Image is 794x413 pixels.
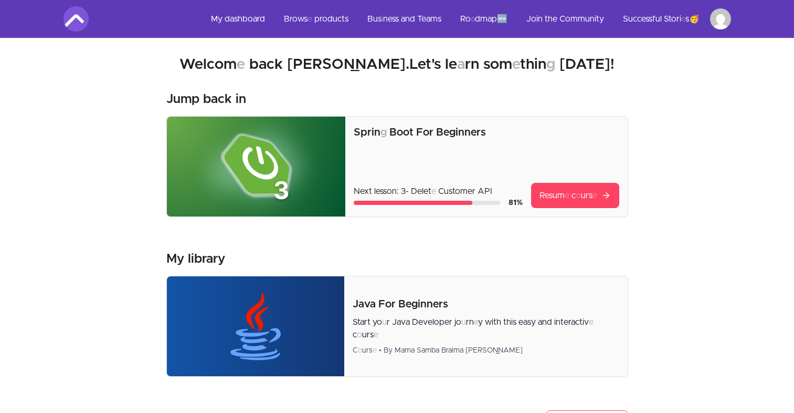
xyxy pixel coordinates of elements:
[287,57,406,72] readpronunciation-word: [PERSON_NAME]
[571,191,576,200] readpronunciation-span: c
[681,15,685,23] readpronunciation-span: e
[353,347,358,354] readpronunciation-span: C
[589,318,594,326] readpronunciation-span: e
[378,299,396,309] readpronunciation-word: For
[406,187,409,195] readpronunciation-word: -
[357,331,362,339] readpronunciation-span: o
[441,347,463,354] readpronunciation-word: Braima
[211,15,223,23] readpronunciation-word: My
[581,191,592,200] readpronunciation-span: urs
[615,6,708,32] a: Successful Stories🥳
[436,127,486,138] readpronunciation-word: Beginners
[471,15,475,23] readpronunciation-span: a
[545,15,557,23] readpronunciation-word: the
[382,15,383,23] readpronunciation-span: i
[167,276,344,376] img: Product image for Java For Beginners
[409,57,441,72] readpronunciation-word: Let's
[179,57,237,72] readpronunciation-span: Welcom
[382,318,387,326] readpronunciation-span: u
[353,345,619,356] div: •
[664,15,681,23] readpronunciation-span: Stori
[374,187,397,195] readpronunciation-word: lesson
[389,127,414,138] readpronunciation-word: Boot
[374,331,378,339] readpronunciation-span: e
[367,15,382,23] readpronunciation-span: Bus
[383,15,399,23] readpronunciation-span: ness
[406,57,409,72] readpronunciation-span: .
[538,318,552,326] readpronunciation-word: and
[166,93,199,106] readpronunciation-word: Jump
[592,191,597,200] readpronunciation-span: e
[526,15,543,23] readpronunciation-word: Join
[203,6,731,32] nav: Main
[362,331,374,339] readpronunciation-span: urs
[576,191,581,200] readpronunciation-span: o
[539,191,565,200] readpronunciation-span: Resum
[249,57,283,72] readpronunciation-word: back
[166,276,628,377] a: Product image for Java For BeginnersJava For BeginnersStart your Java Developer journey with this...
[531,183,619,208] a: Resume course
[353,299,376,309] readpronunciation-word: Java
[284,15,308,23] readpronunciation-span: Brows
[354,127,380,138] readpronunciation-span: Sprin
[411,187,431,195] readpronunciation-span: Delet
[512,57,520,72] readpronunciation-span: e
[466,318,474,326] readpronunciation-span: rn
[276,6,357,32] a: Browse products
[474,318,478,326] readpronunciation-span: e
[497,15,507,23] readpronunciation-span: 🆕
[483,57,512,72] readpronunciation-span: som
[465,347,523,354] readpronunciation-word: [PERSON_NAME]
[401,15,415,23] readpronunciation-word: and
[354,201,500,205] div: Course progress
[373,347,377,354] readpronunciation-span: e
[167,117,346,216] img: Product image for Spring Boot For Beginners
[460,15,471,23] readpronunciation-span: Ro
[225,15,265,23] readpronunciation-word: dashboard
[457,57,465,72] readpronunciation-span: a
[565,191,569,200] readpronunciation-span: e
[478,318,483,326] readpronunciation-span: y
[452,6,516,32] a: Roadmap🆕
[387,318,390,326] readpronunciation-span: r
[509,199,523,206] span: 81 %
[308,15,312,23] readpronunciation-span: e
[236,93,246,106] readpronunciation-word: in
[395,347,415,354] readpronunciation-word: Mama
[203,6,273,32] a: My dashboard
[685,15,689,23] readpronunciation-span: s
[520,57,546,72] readpronunciation-span: thin
[314,15,348,23] readpronunciation-word: products
[503,318,516,326] readpronunciation-word: this
[416,127,433,138] readpronunciation-word: For
[559,15,604,23] readpronunciation-word: Community
[475,15,497,23] readpronunciation-span: dmap
[485,318,501,326] readpronunciation-word: with
[623,15,662,23] readpronunciation-word: Successful
[610,57,615,72] readpronunciation-span: !
[445,57,457,72] readpronunciation-span: le
[710,8,731,29] img: Profile image for CARLOS RODRIGO MU�OZ GODOY
[465,57,479,72] readpronunciation-span: rn
[397,187,406,195] readpronunciation-span: : 3
[417,347,439,354] readpronunciation-word: Samba
[353,318,370,326] readpronunciation-word: Start
[559,57,610,72] readpronunciation-word: [DATE]
[188,253,225,265] readpronunciation-word: library
[417,15,441,23] readpronunciation-word: Teams
[518,318,536,326] readpronunciation-word: easy
[358,347,362,354] readpronunciation-span: o
[454,318,461,326] readpronunciation-span: jo
[518,6,612,32] a: Join the Community
[438,187,475,195] readpronunciation-word: Customer
[373,318,382,326] readpronunciation-span: yo
[384,347,393,354] readpronunciation-word: By
[431,187,436,195] readpronunciation-span: e
[546,57,555,72] readpronunciation-span: g
[353,331,357,339] readpronunciation-span: c
[362,347,373,354] readpronunciation-span: urs
[237,57,245,72] readpronunciation-span: e
[203,93,232,106] readpronunciation-word: back
[478,187,492,195] readpronunciation-word: API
